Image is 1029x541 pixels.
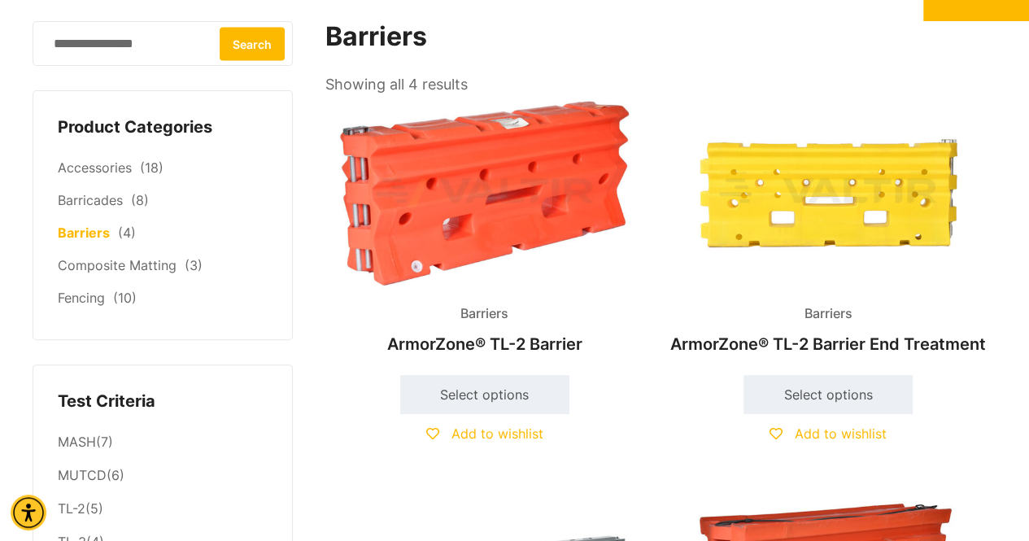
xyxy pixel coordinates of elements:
[325,326,643,362] h2: ArmorZone® TL-2 Barrier
[669,98,987,289] img: Barriers
[58,467,107,483] a: MUTCD
[58,460,268,493] li: (6)
[669,98,987,362] a: BarriersArmorZone® TL-2 Barrier End Treatment
[325,71,468,98] p: Showing all 4 results
[58,192,123,208] a: Barricades
[58,159,132,176] a: Accessories
[791,302,864,326] span: Barriers
[669,326,987,362] h2: ArmorZone® TL-2 Barrier End Treatment
[58,493,268,526] li: (5)
[58,390,268,414] h4: Test Criteria
[325,98,643,289] img: Barriers
[426,425,543,442] a: Add to wishlist
[451,425,543,442] span: Add to wishlist
[118,225,136,241] span: (4)
[325,98,643,362] a: BarriersArmorZone® TL-2 Barrier
[58,290,105,306] a: Fencing
[113,290,137,306] span: (10)
[11,495,46,530] div: Accessibility Menu
[58,225,110,241] a: Barriers
[400,375,569,414] a: Select options for “ArmorZone® TL-2 Barrier”
[743,375,913,414] a: Select options for “ArmorZone® TL-2 Barrier End Treatment”
[58,434,96,450] a: MASH
[131,192,149,208] span: (8)
[58,116,268,140] h4: Product Categories
[220,27,285,60] button: Search
[33,21,293,66] input: Search for:
[185,257,203,273] span: (3)
[448,302,521,326] span: Barriers
[325,21,988,53] h1: Barriers
[770,425,887,442] a: Add to wishlist
[795,425,887,442] span: Add to wishlist
[58,500,85,517] a: TL-2
[58,425,268,459] li: (7)
[140,159,164,176] span: (18)
[58,257,177,273] a: Composite Matting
